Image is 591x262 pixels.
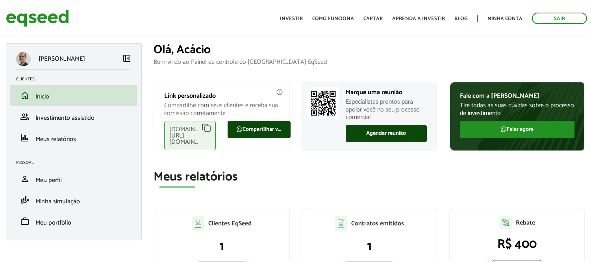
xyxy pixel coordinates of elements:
a: homeInício [16,91,132,100]
p: R$ 400 [458,237,576,252]
img: agent-clientes.svg [192,216,204,230]
span: home [20,91,30,100]
a: groupInvestimento assistido [16,112,132,121]
p: Marque uma reunião [346,89,427,96]
h2: Pessoal [16,160,137,165]
span: left_panel_close [122,54,132,63]
a: Blog [454,16,467,21]
a: Sair [532,13,587,24]
img: agent-meulink-info2.svg [276,88,283,95]
p: Contratos emitidos [351,220,404,227]
span: finance [20,133,30,143]
img: FaWhatsapp.svg [500,126,507,132]
h2: Clientes [16,77,137,82]
span: group [20,112,30,121]
img: Marcar reunião com consultor [308,87,339,119]
li: Investimento assistido [10,106,137,127]
img: agent-relatorio.svg [499,216,512,229]
p: Link personalizado [164,92,279,100]
span: Minha simulação [35,196,80,207]
span: work [20,217,30,226]
span: Meu perfil [35,175,62,186]
img: EqSeed [6,8,69,29]
li: Minha simulação [10,190,137,211]
p: Compartilhe com seus clientes e receba sua comissão corretamente [164,102,279,117]
a: Falar agora [460,121,574,138]
a: finance_modeMinha simulação [16,195,132,205]
img: FaWhatsapp.svg [236,126,243,132]
span: Investimento assistido [35,113,94,123]
a: Aprenda a investir [392,16,445,21]
a: Agendar reunião [346,125,427,142]
li: Meu perfil [10,168,137,190]
span: person [20,174,30,184]
div: [DOMAIN_NAME][URL][DOMAIN_NAME] [164,121,216,150]
span: finance_mode [20,195,30,205]
img: agent-contratos.svg [335,216,347,231]
p: 1 [162,239,281,254]
a: Captar [363,16,383,21]
a: personMeu perfil [16,174,132,184]
a: Compartilhar via WhatsApp [228,121,291,138]
a: Investir [280,16,303,21]
a: Como funciona [312,16,354,21]
p: Especialistas prontos para apoiar você no seu processo comercial [346,98,427,121]
p: 1 [310,239,429,254]
li: Meus relatórios [10,127,137,149]
a: workMeu portfólio [16,217,132,226]
span: Meu portfólio [35,217,71,228]
p: Fale com a [PERSON_NAME] [460,92,574,100]
h2: Meus relatórios [154,170,585,184]
a: Minha conta [487,16,522,21]
span: Meus relatórios [35,134,76,145]
span: Início [35,91,49,102]
li: Início [10,85,137,106]
p: Rebate [516,219,535,227]
p: Bem-vindo ao Painel de controle do [GEOGRAPHIC_DATA] EqSeed [154,58,585,66]
a: Colapsar menu [122,54,132,65]
p: [PERSON_NAME] [39,55,85,63]
p: Tire todas as suas dúvidas sobre o processo de investimento [460,102,574,117]
a: financeMeus relatórios [16,133,132,143]
li: Meu portfólio [10,211,137,232]
h1: Olá, Acácio [154,43,585,56]
p: Clientes EqSeed [208,220,252,227]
